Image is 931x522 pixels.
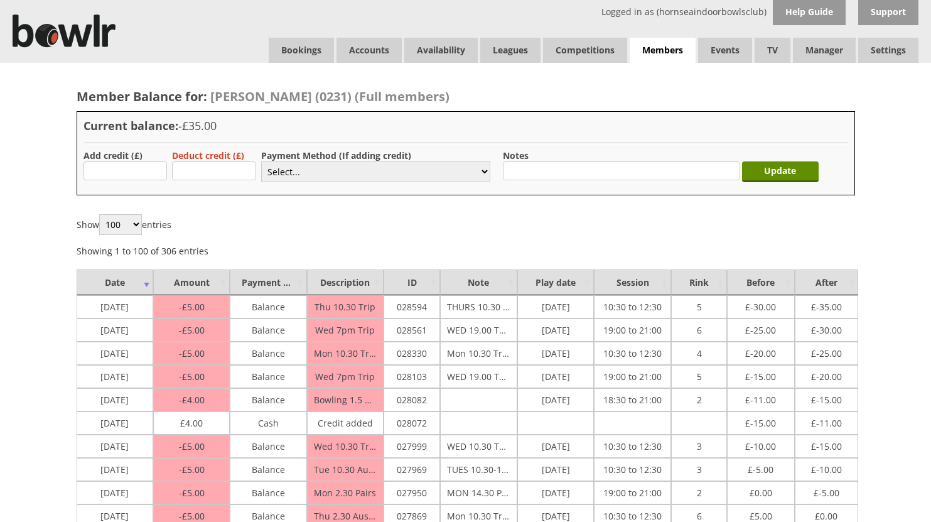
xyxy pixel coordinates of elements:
[77,269,154,295] td: Date : activate to sort column ascending
[594,458,671,481] td: 10:30 to 12:30
[745,321,776,336] span: -25.00
[745,298,776,313] span: -30.00
[384,458,440,481] td: 027969
[307,435,384,458] td: Wed 10.30 Trip
[307,388,384,411] td: Bowling 1.5 hrs
[858,38,918,63] span: Settings
[755,38,790,63] span: TV
[671,269,727,295] td: Rink : activate to sort column ascending
[384,388,440,411] td: 028082
[517,435,595,458] td: [DATE]
[750,484,772,499] span: 0.00
[83,150,143,161] label: Add credit (£)
[172,150,244,161] label: Deduct credit (£)
[77,88,855,105] h2: Member Balance for:
[384,365,440,388] td: 028103
[630,38,696,63] span: Members
[745,367,776,383] span: -15.00
[77,481,154,504] td: [DATE]
[179,510,205,522] span: 5.00
[207,88,449,105] a: [PERSON_NAME] (0231) (Full members)
[179,371,205,383] span: 5.00
[230,481,307,504] td: Balance
[594,388,671,411] td: 18:30 to 21:00
[811,391,842,406] span: -15.00
[811,414,842,429] span: -11.00
[543,38,627,63] a: Competitions
[77,411,154,435] td: [DATE]
[307,458,384,481] td: Tue 10.30 Aussie
[153,269,230,295] td: Amount : activate to sort column ascending
[594,481,671,504] td: 19:00 to 21:00
[594,342,671,365] td: 10:30 to 12:30
[671,481,727,504] td: 2
[179,440,205,452] span: 5.00
[230,435,307,458] td: Balance
[671,295,727,318] td: 5
[440,365,517,388] td: WED 19.00 TRIPLES
[503,150,529,161] label: Notes
[307,481,384,504] td: Mon 2.30 Pairs
[440,342,517,365] td: Mon 10.30 Triples
[440,318,517,342] td: WED 19.00 TRIPLES
[404,38,478,63] a: Availability
[671,342,727,365] td: 4
[261,150,411,161] label: Payment Method (If adding credit)
[517,365,595,388] td: [DATE]
[671,458,727,481] td: 3
[517,481,595,504] td: [DATE]
[77,365,154,388] td: [DATE]
[440,458,517,481] td: TUES 10.30-12.30 AUSSIE PAIRS
[77,219,171,231] label: Show entries
[594,365,671,388] td: 19:00 to 21:00
[77,295,154,318] td: [DATE]
[517,269,595,295] td: Play date : activate to sort column ascending
[517,318,595,342] td: [DATE]
[671,435,727,458] td: 3
[671,388,727,411] td: 2
[745,391,776,406] span: -11.00
[179,324,205,336] span: 5.00
[594,295,671,318] td: 10:30 to 12:30
[230,318,307,342] td: Balance
[230,458,307,481] td: Balance
[517,342,595,365] td: [DATE]
[795,269,858,295] td: After : activate to sort column ascending
[594,269,671,295] td: Session : activate to sort column ascending
[77,435,154,458] td: [DATE]
[210,88,449,105] span: [PERSON_NAME] (0231) (Full members)
[440,295,517,318] td: THURS 10.30 TRIPLES
[811,367,842,383] span: -20.00
[384,269,440,295] td: ID : activate to sort column ascending
[99,214,142,235] select: Showentries
[517,388,595,411] td: [DATE]
[307,365,384,388] td: Wed 7pm Trip
[77,342,154,365] td: [DATE]
[179,464,205,476] span: 5.00
[307,318,384,342] td: Wed 7pm Trip
[811,460,842,476] span: -10.00
[230,411,307,435] td: Cash
[179,394,205,406] span: 4.00
[384,411,440,435] td: 028072
[745,414,776,429] span: -15.00
[594,435,671,458] td: 10:30 to 12:30
[793,38,856,63] span: Manager
[811,437,842,452] span: -15.00
[77,238,208,257] div: Showing 1 to 100 of 306 entries
[179,301,205,313] span: 5.00
[698,38,752,63] a: Events
[745,344,776,359] span: -20.00
[480,38,541,63] a: Leagues
[77,458,154,481] td: [DATE]
[179,347,205,359] span: 5.00
[727,269,795,295] td: Before : activate to sort column ascending
[230,269,307,295] td: Payment Method : activate to sort column ascending
[384,318,440,342] td: 028561
[748,460,773,476] span: -5.00
[811,344,842,359] span: -25.00
[384,435,440,458] td: 027999
[745,437,776,452] span: -10.00
[179,487,205,499] span: 5.00
[517,458,595,481] td: [DATE]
